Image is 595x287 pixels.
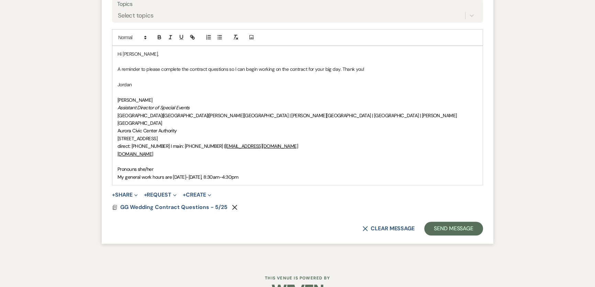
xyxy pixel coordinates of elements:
[117,104,190,111] em: Assistant Director of Special Events
[112,192,138,198] button: Share
[362,226,415,231] button: Clear message
[117,143,225,149] span: direct: [PHONE_NUMBER] I main: [PHONE_NUMBER] |
[120,203,227,211] span: GG Wedding Contract Questions - 5/25
[117,50,478,58] p: Hi [PERSON_NAME],
[117,65,478,73] p: A reminder to please complete the contract questions so I can begin working on the contract for y...
[183,192,211,198] button: Create
[112,192,115,198] span: +
[144,192,177,198] button: Request
[117,166,153,172] span: Pronouns she/her
[162,112,163,119] strong: |
[117,112,457,126] span: [PERSON_NAME][GEOGRAPHIC_DATA] | [PERSON_NAME][GEOGRAPHIC_DATA] | [GEOGRAPHIC_DATA] | [PERSON_NAM...
[117,112,162,119] span: [GEOGRAPHIC_DATA]
[117,81,478,88] p: Jordan
[117,135,157,142] span: [STREET_ADDRESS]
[144,192,147,198] span: +
[117,174,238,180] span: My general work hours are [DATE]-[DATE], 8:30am-4:30pm
[118,11,154,20] div: Select topics
[225,143,298,149] a: [EMAIL_ADDRESS][DOMAIN_NAME]
[120,203,229,211] button: GG Wedding Contract Questions - 5/25
[163,112,207,119] span: [GEOGRAPHIC_DATA]
[207,112,209,119] strong: |
[117,128,177,134] span: Aurora Civic Center Authority
[183,192,186,198] span: +
[424,222,483,235] button: Send Message
[117,151,153,157] a: [DOMAIN_NAME]
[117,97,153,103] span: [PERSON_NAME]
